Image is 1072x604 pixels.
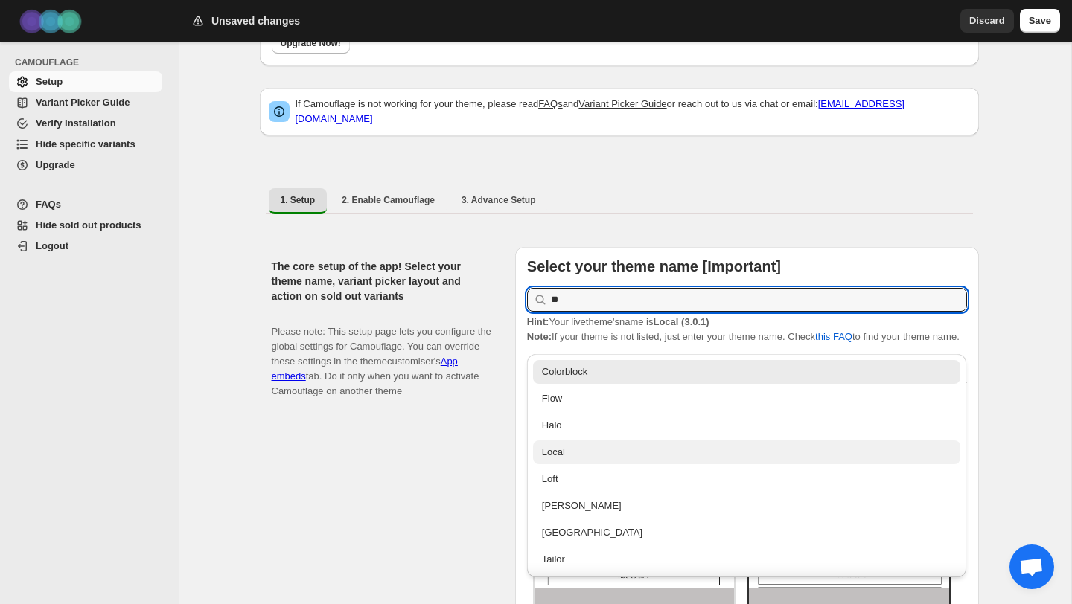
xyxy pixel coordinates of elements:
[527,544,967,571] li: Tailor
[960,9,1014,33] button: Discard
[9,194,162,215] a: FAQs
[527,316,709,327] span: Your live theme's name is
[9,71,162,92] a: Setup
[527,518,967,544] li: Palo Alto
[342,194,435,206] span: 2. Enable Camouflage
[653,316,709,327] strong: Local (3.0.1)
[9,113,162,134] a: Verify Installation
[1009,544,1054,589] a: Open chat
[527,360,967,384] li: Colorblock
[542,552,952,567] div: Tailor
[542,418,952,433] div: Halo
[969,13,1005,28] span: Discard
[36,219,141,231] span: Hide sold out products
[542,498,952,513] div: [PERSON_NAME]
[542,472,952,486] div: Loft
[527,437,967,464] li: Local
[272,259,491,303] h2: The core setup of the app! Select your theme name, variant picker layout and action on sold out v...
[527,384,967,411] li: Flow
[578,98,666,109] a: Variant Picker Guide
[542,364,952,379] div: Colorblock
[36,76,63,87] span: Setup
[542,445,952,460] div: Local
[527,315,967,344] p: If your theme is not listed, just enter your theme name. Check to find your theme name.
[527,331,552,342] strong: Note:
[36,118,116,129] span: Verify Installation
[527,411,967,437] li: Halo
[36,240,68,251] span: Logout
[15,57,168,68] span: CAMOUFLAGE
[281,194,316,206] span: 1. Setup
[281,37,341,49] span: Upgrade Now!
[542,391,952,406] div: Flow
[36,97,130,108] span: Variant Picker Guide
[36,199,61,210] span: FAQs
[1029,13,1051,28] span: Save
[36,159,75,170] span: Upgrade
[462,194,536,206] span: 3. Advance Setup
[9,236,162,257] a: Logout
[815,331,852,342] a: this FAQ
[527,258,781,274] b: Select your theme name [Important]
[36,138,135,150] span: Hide specific variants
[9,134,162,155] a: Hide specific variants
[1020,9,1060,33] button: Save
[527,491,967,518] li: Lorenza
[527,316,549,327] strong: Hint:
[9,215,162,236] a: Hide sold out products
[272,309,491,399] p: Please note: This setup page lets you configure the global settings for Camouflage. You can overr...
[296,97,970,126] p: If Camouflage is not working for your theme, please read and or reach out to us via chat or email:
[538,98,563,109] a: FAQs
[542,525,952,540] div: [GEOGRAPHIC_DATA]
[527,464,967,491] li: Loft
[211,13,300,28] h2: Unsaved changes
[9,92,162,113] a: Variant Picker Guide
[272,33,350,54] button: Upgrade Now!
[9,155,162,176] a: Upgrade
